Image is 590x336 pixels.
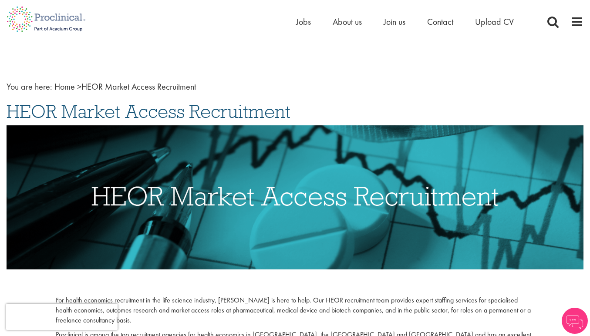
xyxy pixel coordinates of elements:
iframe: reCAPTCHA [6,304,118,330]
img: Chatbot [562,308,588,334]
a: Upload CV [475,16,514,27]
span: HEOR Market Access Recruitment [7,100,290,123]
img: HEOR Market Access Recruitment [7,125,583,269]
p: For health economics recruitment in the life science industry, [PERSON_NAME] is here to help. Our... [56,296,534,326]
a: Jobs [296,16,311,27]
a: About us [333,16,362,27]
a: breadcrumb link to Home [54,81,75,92]
span: > [77,81,81,92]
span: You are here: [7,81,52,92]
a: Join us [384,16,405,27]
a: Contact [427,16,453,27]
span: HEOR Market Access Recruitment [54,81,196,92]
